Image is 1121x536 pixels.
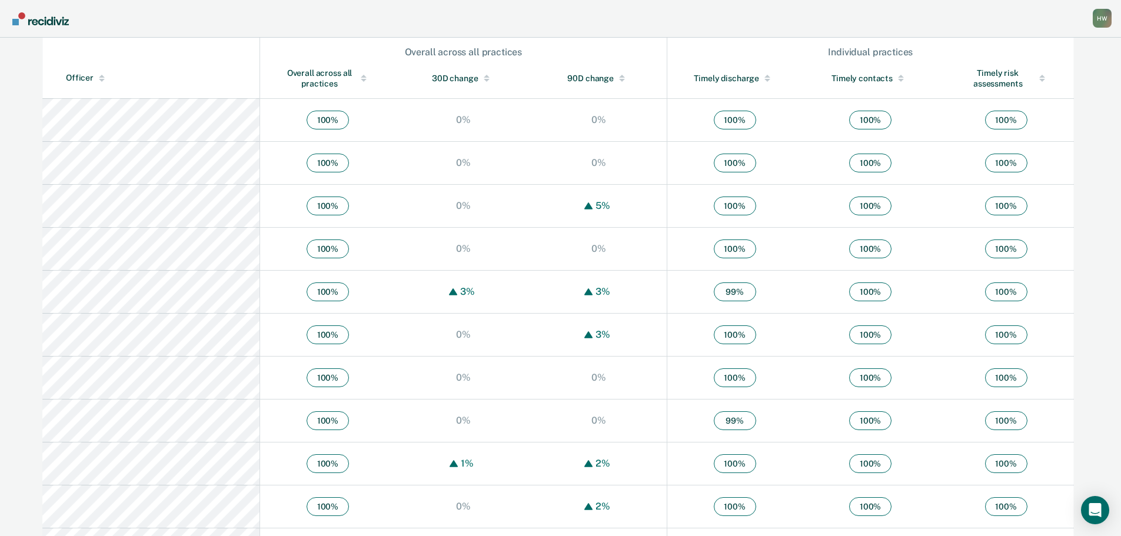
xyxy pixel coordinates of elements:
span: 100 % [307,325,349,344]
div: 0% [453,415,474,426]
div: 0% [453,372,474,383]
span: 100 % [714,154,756,172]
span: 100 % [985,454,1027,473]
div: 1% [458,458,477,469]
span: 100 % [307,239,349,258]
div: Timely risk assessments [962,68,1050,89]
span: 100 % [985,497,1027,516]
div: 0% [453,329,474,340]
span: 100 % [985,197,1027,215]
div: Officer [66,73,255,83]
div: 30D change [419,73,508,84]
span: 100 % [849,111,892,129]
img: Recidiviz [12,12,69,25]
span: 100 % [849,497,892,516]
span: 100 % [714,111,756,129]
span: 100 % [849,411,892,430]
span: 100 % [714,497,756,516]
span: 100 % [849,454,892,473]
span: 100 % [714,197,756,215]
th: Toggle SortBy [42,58,260,99]
span: 100 % [985,282,1027,301]
span: 99 % [714,282,756,301]
span: 100 % [714,368,756,387]
th: Toggle SortBy [803,58,939,99]
div: 0% [588,114,609,125]
div: 0% [453,157,474,168]
span: 100 % [985,368,1027,387]
th: Toggle SortBy [260,58,395,99]
th: Toggle SortBy [395,58,531,99]
span: 100 % [714,454,756,473]
div: H W [1093,9,1112,28]
div: Individual practices [668,46,1073,58]
span: 100 % [985,411,1027,430]
th: Toggle SortBy [531,58,667,99]
div: 3% [457,286,478,297]
span: 100 % [307,197,349,215]
div: 0% [588,157,609,168]
div: Timely discharge [691,73,779,84]
div: 0% [453,200,474,211]
span: 100 % [307,154,349,172]
span: 100 % [985,239,1027,258]
div: Overall across all practices [284,68,372,89]
div: 0% [588,372,609,383]
div: 0% [588,243,609,254]
span: 100 % [985,111,1027,129]
div: 0% [588,415,609,426]
span: 100 % [307,111,349,129]
div: Open Intercom Messenger [1081,496,1109,524]
span: 100 % [714,239,756,258]
span: 100 % [849,197,892,215]
span: 100 % [849,239,892,258]
span: 99 % [714,411,756,430]
span: 100 % [849,154,892,172]
div: 0% [453,114,474,125]
span: 100 % [307,497,349,516]
span: 100 % [307,411,349,430]
div: 0% [453,243,474,254]
button: Profile dropdown button [1093,9,1112,28]
div: 0% [453,501,474,512]
span: 100 % [714,325,756,344]
span: 100 % [985,154,1027,172]
div: 5% [593,200,613,211]
th: Toggle SortBy [667,58,803,99]
div: 2% [593,458,613,469]
div: 90D change [555,73,643,84]
span: 100 % [307,282,349,301]
div: 2% [593,501,613,512]
span: 100 % [849,282,892,301]
span: 100 % [849,325,892,344]
span: 100 % [985,325,1027,344]
div: 3% [593,286,613,297]
th: Toggle SortBy [938,58,1074,99]
div: Overall across all practices [261,46,666,58]
span: 100 % [849,368,892,387]
div: 3% [593,329,613,340]
span: 100 % [307,368,349,387]
span: 100 % [307,454,349,473]
div: Timely contacts [826,73,915,84]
